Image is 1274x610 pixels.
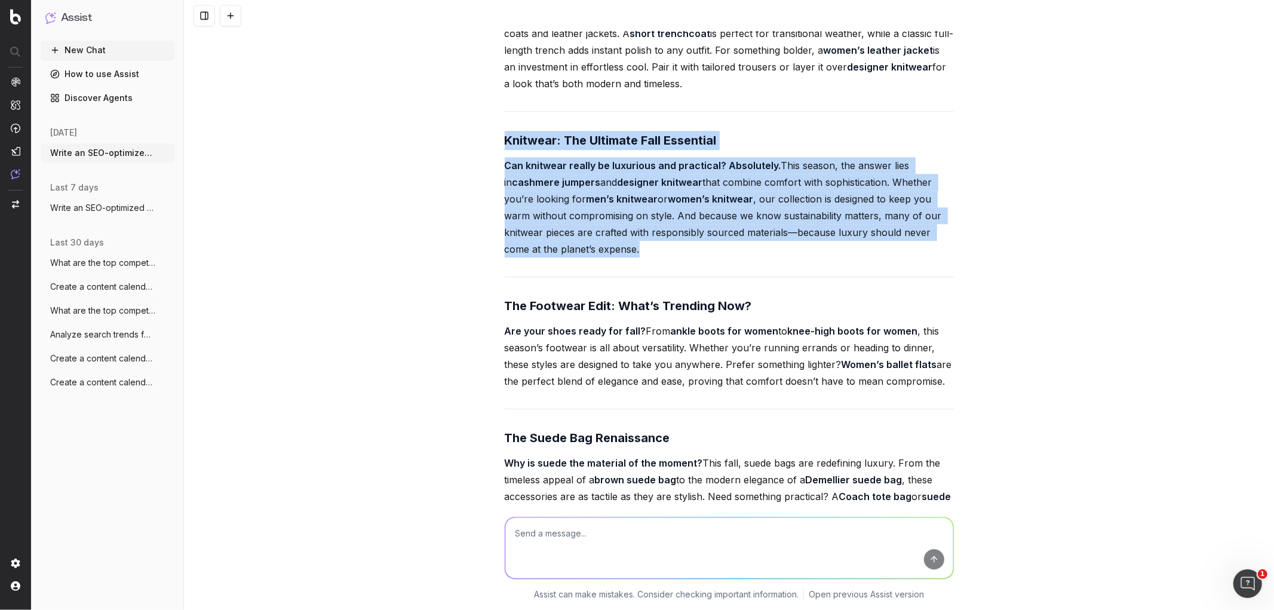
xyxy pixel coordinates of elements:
span: Write an SEO-optimized article about on [50,202,155,214]
img: Setting [11,559,20,568]
span: Create a content calendar using trends & [50,281,155,293]
strong: The Footwear Edit: What’s Trending Now? [505,299,752,313]
strong: cashmere jumpers [512,176,601,188]
strong: Demellier suede bag [806,474,902,486]
strong: ankle boots for women [671,325,779,337]
strong: Knitwear: The Ultimate Fall Essential [505,133,717,148]
span: 1 [1258,569,1267,579]
a: How to use Assist [41,65,174,84]
strong: The Suede Bag Renaissance [505,431,670,445]
button: What are the top competitors ranking for [41,253,174,272]
span: What are the top competitors ranking for [50,305,155,317]
span: [DATE] [50,127,77,139]
p: For 2025, it’s all about trench coats and leather jackets. A is perfect for transitional weather,... [505,8,954,92]
span: last 7 days [50,182,99,194]
p: From to , this season’s footwear is all about versatility. Whether you’re running errands or head... [505,323,954,390]
span: Write an SEO-optimized article about on [50,147,155,159]
img: Analytics [11,77,20,87]
img: Assist [11,169,20,179]
strong: knee-high boots for women [788,325,918,337]
strong: Why is suede the material of the moment? [505,457,703,469]
a: Open previous Assist version [809,588,924,600]
span: Create a content calendar using trends & [50,376,155,388]
button: Create a content calendar using trends & [41,277,174,296]
button: Assist [45,10,170,26]
img: Studio [11,146,20,156]
button: Create a content calendar using trends & [41,373,174,392]
strong: short trenchcoat [630,27,711,39]
img: Activation [11,123,20,133]
span: Create a content calendar using trends & [50,352,155,364]
button: What are the top competitors ranking for [41,301,174,320]
img: Botify logo [10,9,21,24]
a: Discover Agents [41,88,174,108]
img: Switch project [12,200,19,209]
strong: designer knitwear [848,61,933,73]
h1: Assist [61,10,92,26]
p: This season, the answer lies in and that combine comfort with sophistication. Whether you’re look... [505,157,954,258]
p: Assist can make mistakes. Consider checking important information. [534,588,799,600]
p: This fall, suede bags are redefining luxury. From the timeless appeal of a to the modern elegance... [505,455,954,555]
iframe: Intercom live chat [1233,569,1262,598]
strong: women’s knitwear [668,193,754,205]
strong: brown suede bag [595,474,677,486]
span: Analyze search trends for: shoes [50,329,155,341]
strong: Coach tote bag [839,491,912,502]
strong: women’s leather jacket [824,44,934,56]
strong: men’s knitwear [587,193,658,205]
img: Intelligence [11,100,20,110]
button: Write an SEO-optimized article about on [41,198,174,217]
button: Create a content calendar using trends & [41,349,174,368]
strong: Can knitwear really be luxurious and practical? Absolutely. [505,160,781,171]
strong: designer knitwear [618,176,703,188]
img: Assist [45,12,56,23]
button: Analyze search trends for: shoes [41,325,174,344]
span: What are the top competitors ranking for [50,257,155,269]
span: last 30 days [50,237,104,249]
img: My account [11,581,20,591]
button: Write an SEO-optimized article about on [41,143,174,163]
strong: Are your shoes ready for fall? [505,325,646,337]
strong: Women’s ballet flats [842,358,937,370]
button: New Chat [41,41,174,60]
